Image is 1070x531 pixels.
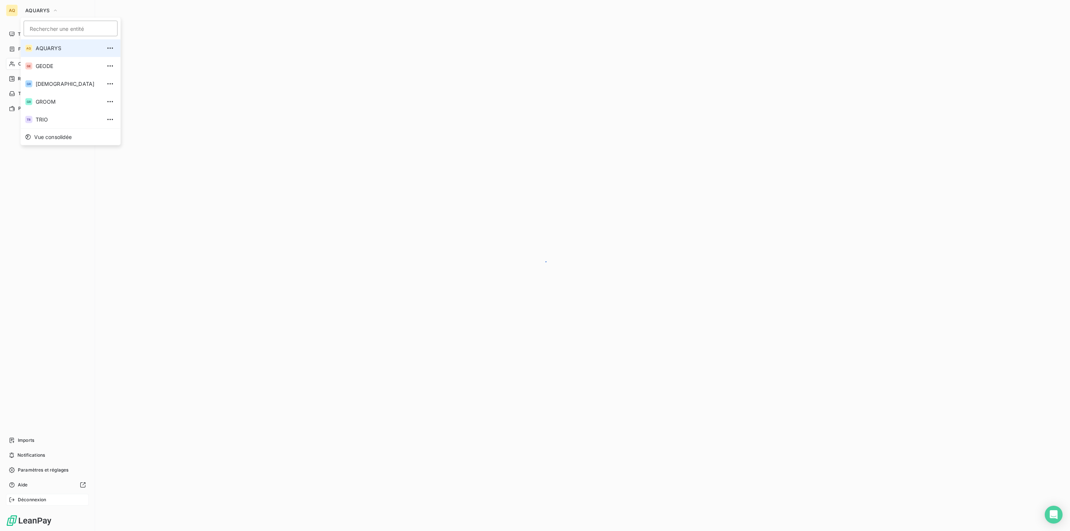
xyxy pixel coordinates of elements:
div: GR [25,80,33,88]
span: Paramètres et réglages [18,467,68,473]
span: [DEMOGRAPHIC_DATA] [36,80,101,88]
span: Vue consolidée [34,133,72,141]
img: Logo LeanPay [6,515,52,527]
span: Tâches [18,90,34,97]
span: AQUARYS [36,45,101,52]
span: Paiements [18,105,41,112]
span: Relances [18,75,38,82]
span: AQUARYS [25,7,49,13]
span: Factures [18,46,37,52]
span: GROOM [36,98,101,106]
div: TR [25,116,33,123]
div: AQ [6,4,18,16]
input: placeholder [24,21,118,36]
div: GE [25,62,33,70]
div: GR [25,98,33,106]
a: Aide [6,479,89,491]
span: Aide [18,482,28,488]
span: Déconnexion [18,496,46,503]
span: TRIO [36,116,101,123]
div: AQ [25,45,33,52]
span: Clients [18,61,33,67]
div: Open Intercom Messenger [1045,506,1063,524]
span: GEODE [36,62,101,70]
span: Tableau de bord [18,31,52,38]
span: Imports [18,437,34,444]
span: Notifications [17,452,45,459]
